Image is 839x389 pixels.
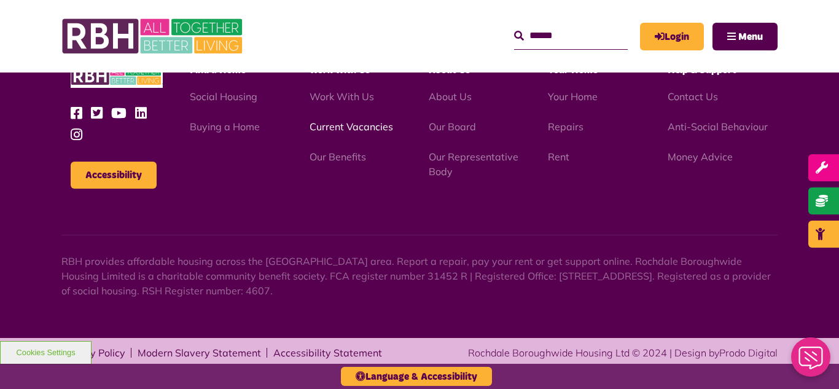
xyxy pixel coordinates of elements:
a: Our Representative Body [429,151,518,178]
a: Repairs [548,120,583,133]
a: Prodo Digital - open in a new tab [719,347,778,359]
a: Buying a Home [190,120,260,133]
img: RBH [61,12,246,60]
button: Language & Accessibility [341,367,492,386]
a: About Us [429,90,472,103]
button: Accessibility [71,162,157,189]
a: Modern Slavery Statement - open in a new tab [138,348,261,358]
a: Our Benefits [310,151,366,163]
a: Money Advice [668,151,733,163]
button: Navigation [712,23,778,50]
a: Accessibility Statement [273,348,382,358]
span: Menu [738,32,763,42]
input: Search [514,23,628,49]
p: RBH provides affordable housing across the [GEOGRAPHIC_DATA] area. Report a repair, pay your rent... [61,254,778,298]
img: RBH [71,64,163,88]
a: Privacy Policy [61,348,125,358]
a: Contact Us [668,90,718,103]
iframe: Netcall Web Assistant for live chat [784,334,839,389]
a: Our Board [429,120,476,133]
div: Rochdale Boroughwide Housing Ltd © 2024 | Design by [468,345,778,360]
a: Anti-Social Behaviour [668,120,768,133]
a: MyRBH [640,23,704,50]
a: Your Home [548,90,598,103]
a: Rent [548,151,569,163]
a: Work With Us [310,90,374,103]
a: Social Housing - open in a new tab [190,90,257,103]
a: Current Vacancies [310,120,393,133]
